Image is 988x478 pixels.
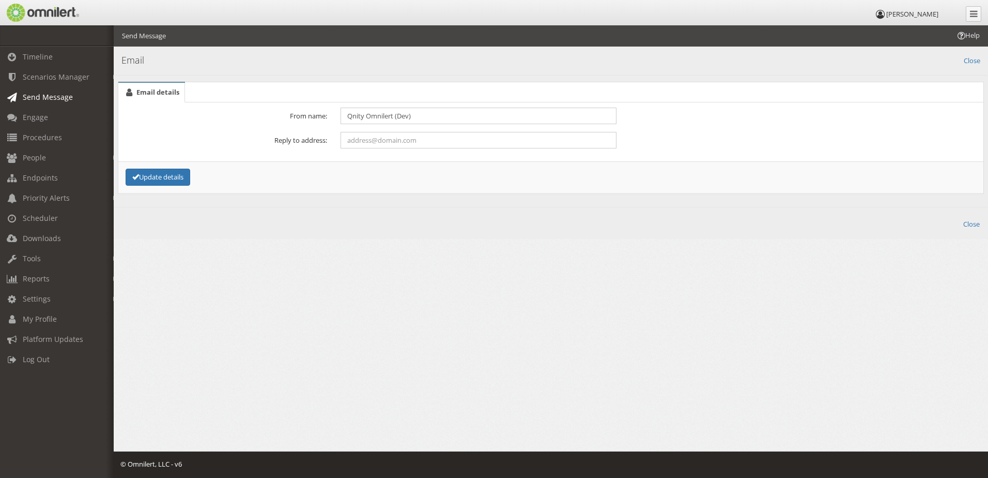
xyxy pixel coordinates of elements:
span: [PERSON_NAME] [886,9,938,19]
span: Send Message [23,92,73,102]
span: Reports [23,274,50,283]
button: Update details [126,169,190,186]
span: People [23,153,46,162]
span: Email details [136,87,179,97]
span: Downloads [23,233,61,243]
span: Help [956,31,980,40]
h4: Email [121,54,980,67]
span: Tools [23,253,41,263]
img: Omnilert [5,4,79,22]
span: Engage [23,112,48,122]
span: Log Out [23,354,50,364]
span: Help [23,7,44,17]
input: From name [341,108,616,124]
a: Close [963,217,980,229]
input: address@domain.com [341,132,616,148]
span: Timeline [23,52,53,62]
span: Platform Updates [23,334,83,344]
span: Priority Alerts [23,193,70,203]
span: Scenarios Manager [23,72,89,82]
li: Send Message [122,31,166,41]
span: My Profile [23,314,57,324]
span: © Omnilert, LLC - v6 [120,459,182,469]
span: Settings [23,294,51,304]
label: Reply to address: [117,132,334,145]
a: Collapse Menu [966,6,981,22]
label: From name: [117,108,334,121]
span: Scheduler [23,213,58,223]
a: Email details [118,83,185,103]
a: Close [964,54,980,66]
span: Endpoints [23,173,58,183]
span: Procedures [23,132,62,142]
